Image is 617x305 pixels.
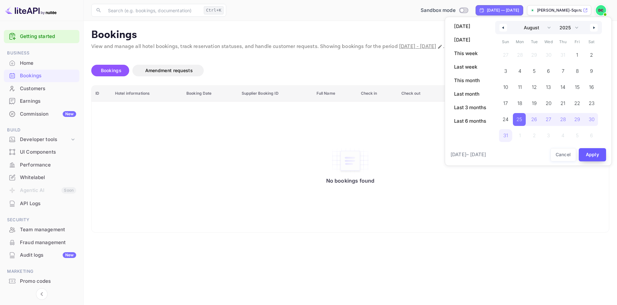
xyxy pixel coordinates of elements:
[584,47,599,60] button: 2
[518,81,522,93] span: 11
[575,81,580,93] span: 15
[576,65,579,77] span: 8
[541,79,556,92] button: 13
[584,63,599,76] button: 9
[562,65,564,77] span: 7
[560,81,565,93] span: 14
[532,98,537,109] span: 19
[450,89,490,100] button: Last month
[579,148,606,161] button: Apply
[541,111,556,124] button: 27
[503,130,508,141] span: 31
[576,49,578,61] span: 1
[518,65,521,77] span: 4
[541,63,556,76] button: 6
[516,114,522,125] span: 25
[546,114,551,125] span: 27
[503,114,508,125] span: 24
[451,151,486,158] span: [DATE] – [DATE]
[570,111,585,124] button: 29
[570,63,585,76] button: 8
[570,95,585,108] button: 22
[503,98,508,109] span: 17
[450,48,490,59] button: This week
[498,111,513,124] button: 24
[450,102,490,113] button: Last 3 months
[513,95,527,108] button: 18
[584,37,599,47] span: Sat
[584,79,599,92] button: 16
[498,128,513,140] button: 31
[527,111,541,124] button: 26
[450,75,490,86] button: This month
[556,111,570,124] button: 28
[560,114,566,125] span: 28
[527,79,541,92] button: 12
[517,98,522,109] span: 18
[498,37,513,47] span: Sun
[513,111,527,124] button: 25
[556,95,570,108] button: 21
[589,81,594,93] span: 16
[546,81,551,93] span: 13
[532,81,537,93] span: 12
[513,63,527,76] button: 4
[533,65,536,77] span: 5
[589,114,595,125] span: 30
[527,37,541,47] span: Tue
[504,65,507,77] span: 3
[527,95,541,108] button: 19
[547,65,550,77] span: 6
[570,79,585,92] button: 15
[450,116,490,127] button: Last 6 months
[556,63,570,76] button: 7
[498,79,513,92] button: 10
[531,114,537,125] span: 26
[574,114,580,125] span: 29
[498,95,513,108] button: 17
[550,148,576,161] button: Cancel
[556,37,570,47] span: Thu
[450,62,490,72] button: Last week
[570,37,585,47] span: Fri
[556,79,570,92] button: 14
[498,63,513,76] button: 3
[503,81,508,93] span: 10
[584,111,599,124] button: 30
[541,37,556,47] span: Wed
[546,98,551,109] span: 20
[570,47,585,60] button: 1
[450,21,490,32] button: [DATE]
[584,95,599,108] button: 23
[527,63,541,76] button: 5
[560,98,565,109] span: 21
[513,37,527,47] span: Mon
[590,65,593,77] span: 9
[541,95,556,108] button: 20
[574,98,580,109] span: 22
[590,49,593,61] span: 2
[589,98,595,109] span: 23
[450,34,490,45] button: [DATE]
[513,79,527,92] button: 11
